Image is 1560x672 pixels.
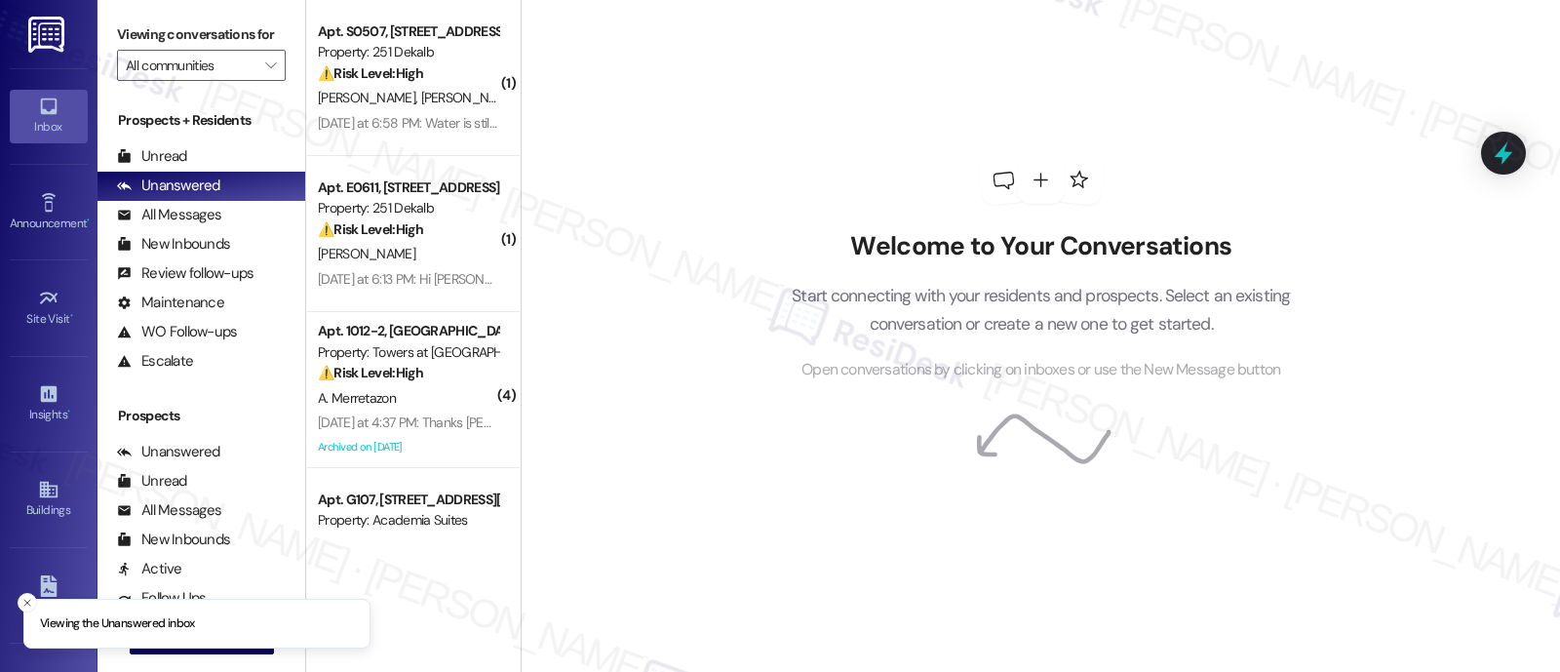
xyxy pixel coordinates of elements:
[318,21,498,42] div: Apt. S0507, [STREET_ADDRESS]
[18,593,37,613] button: Close toast
[117,471,187,492] div: Unread
[117,234,230,255] div: New Inbounds
[265,58,276,73] i: 
[97,110,305,131] div: Prospects + Residents
[117,351,193,372] div: Escalate
[117,530,230,550] div: New Inbounds
[318,364,423,381] strong: ⚠️ Risk Level: High
[318,114,1105,132] div: [DATE] at 6:58 PM: Water is still not being drained from the dishwasher! The water is still not b...
[117,322,237,342] div: WO Follow-ups
[318,510,498,531] div: Property: Academia Suites
[67,405,70,418] span: •
[10,377,88,430] a: Insights •
[318,270,1144,288] div: [DATE] at 6:13 PM: Hi [PERSON_NAME]. I don't believe any work was done on the shelf underneath th...
[117,500,221,521] div: All Messages
[117,442,220,462] div: Unanswered
[126,50,254,81] input: All communities
[117,263,253,284] div: Review follow-ups
[117,205,221,225] div: All Messages
[316,435,500,459] div: Archived on [DATE]
[318,533,423,550] strong: ⚠️ Risk Level: High
[28,17,68,53] img: ResiDesk Logo
[762,231,1320,262] h2: Welcome to Your Conversations
[10,90,88,142] a: Inbox
[421,89,519,106] span: [PERSON_NAME]
[40,615,195,633] p: Viewing the Unanswered inbox
[117,293,224,313] div: Maintenance
[318,198,498,218] div: Property: 251 Dekalb
[762,282,1320,337] p: Start connecting with your residents and prospects. Select an existing conversation or create a n...
[70,309,73,323] span: •
[10,570,88,622] a: Leads
[318,220,423,238] strong: ⚠️ Risk Level: High
[87,214,90,227] span: •
[10,473,88,526] a: Buildings
[117,146,187,167] div: Unread
[117,559,182,579] div: Active
[318,178,498,198] div: Apt. E0611, [STREET_ADDRESS]
[318,321,498,341] div: Apt. 1012-2, [GEOGRAPHIC_DATA]
[318,64,423,82] strong: ⚠️ Risk Level: High
[318,245,415,262] span: [PERSON_NAME]
[318,89,421,106] span: [PERSON_NAME]
[318,342,498,363] div: Property: Towers at [GEOGRAPHIC_DATA]
[801,358,1280,382] span: Open conversations by clicking on inboxes or use the New Message button
[318,490,498,510] div: Apt. G107, [STREET_ADDRESS][PERSON_NAME]
[117,176,220,196] div: Unanswered
[97,406,305,426] div: Prospects
[318,389,396,407] span: A. Merretazon
[10,282,88,335] a: Site Visit •
[117,20,286,50] label: Viewing conversations for
[318,42,498,62] div: Property: 251 Dekalb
